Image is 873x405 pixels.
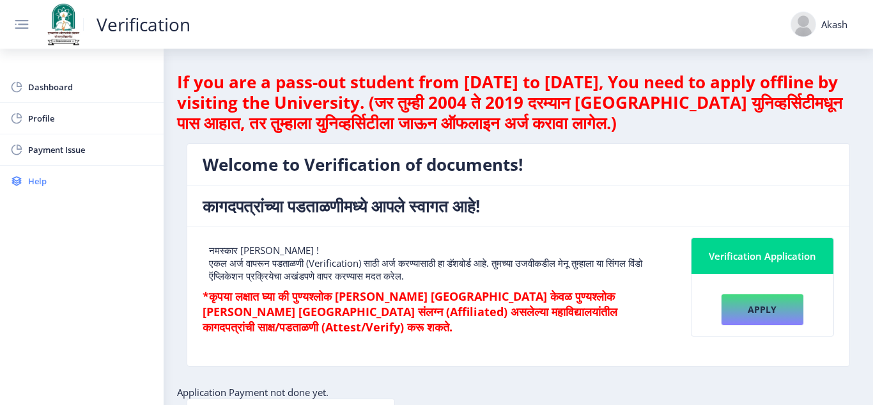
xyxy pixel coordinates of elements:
[177,386,328,399] span: Application Payment not done yet.
[177,72,860,133] h4: If you are a pass-out student from [DATE] to [DATE], You need to apply offline by visiting the Un...
[28,173,153,189] span: Help
[203,196,834,216] h4: कागदपत्रांच्या पडताळणीमध्ये आपले स्वागत आहे!
[28,142,153,157] span: Payment Issue
[209,244,665,282] p: नमस्कार [PERSON_NAME] ! एकल अर्ज वापरून पडताळणी (Verification) साठी अर्ज करण्यासाठी हा डॅशबोर्ड आ...
[43,2,83,47] img: solapur_logo.png
[28,111,153,126] span: Profile
[203,154,834,175] h4: Welcome to Verification of documents!
[707,248,819,264] div: Verification Application
[821,18,847,31] div: Akash
[203,289,672,335] h6: *कृपया लक्षात घ्या की पुण्यश्लोक [PERSON_NAME] [GEOGRAPHIC_DATA] केवळ पुण्यश्लोक [PERSON_NAME] [G...
[28,79,153,95] span: Dashboard
[721,294,804,326] button: Apply
[83,18,203,31] a: Verification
